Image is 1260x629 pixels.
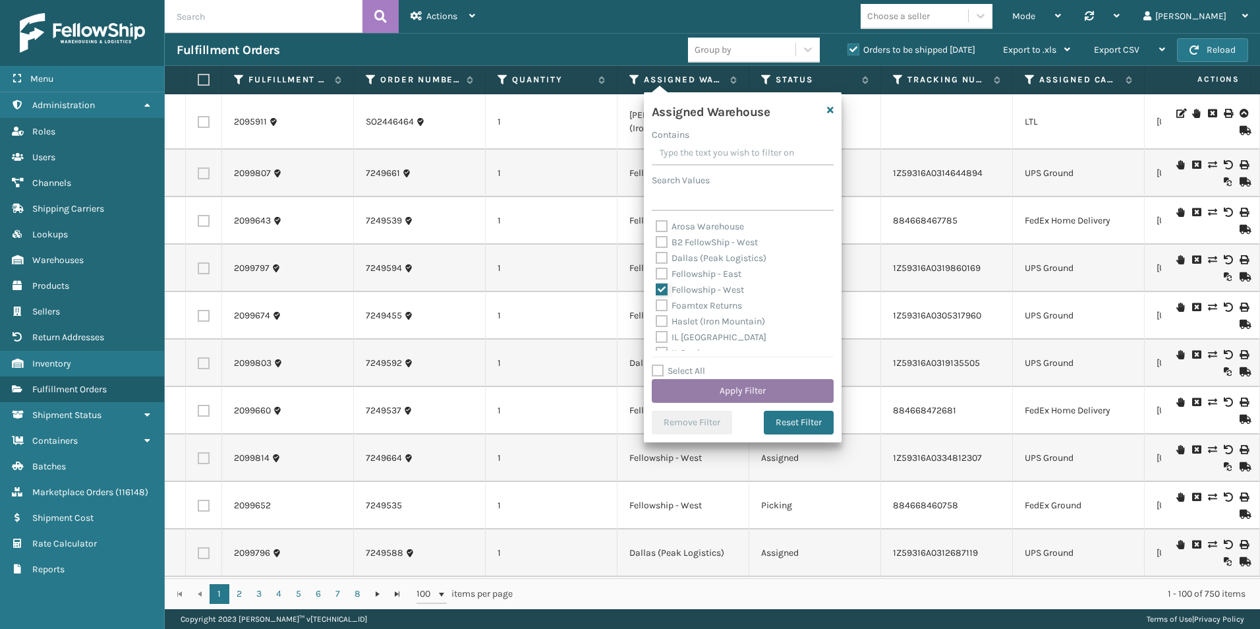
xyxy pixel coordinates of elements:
td: 1 [486,94,617,150]
i: Void Label [1224,350,1232,359]
a: 2099674 [234,309,270,322]
i: Change shipping [1208,540,1216,549]
td: FedEx Home Delivery [1013,197,1145,245]
td: 1 [486,529,617,577]
label: Search Values [652,173,710,187]
i: Print Label [1240,303,1247,312]
label: Fellowship - West [656,284,744,295]
i: Print Label [1240,160,1247,169]
i: Mark as Shipped [1240,177,1247,187]
i: On Hold [1176,445,1184,454]
div: Group by [695,43,731,57]
i: Void Label [1224,493,1232,502]
i: Print BOL [1224,109,1232,118]
a: 7249588 [366,547,403,560]
a: 7249539 [366,214,402,227]
td: UPS Ground [1013,434,1145,482]
td: UPS Ground [1013,150,1145,197]
i: Print Label [1240,540,1247,549]
i: Void Label [1224,540,1232,549]
span: ( 116148 ) [115,487,148,498]
a: 7 [328,584,348,604]
a: 5 [289,584,308,604]
a: 3 [249,584,269,604]
i: Reoptimize [1224,272,1232,282]
td: 1 [486,482,617,529]
span: Users [32,152,55,163]
i: Cancel Fulfillment Order [1192,350,1200,359]
i: Mark as Shipped [1240,510,1247,519]
span: Roles [32,126,55,137]
label: Assigned Warehouse [644,74,724,86]
a: 1Z59316A0334812307 [893,452,982,464]
i: Mark as Shipped [1240,415,1247,424]
td: Fellowship - West [617,434,749,482]
i: On Hold [1176,350,1184,359]
td: Assigned [749,577,881,624]
a: 884668472681 [893,405,956,416]
td: UPS Ground [1013,577,1145,624]
i: Print Label [1240,350,1247,359]
i: Mark as Shipped [1240,272,1247,282]
i: Print Label [1240,255,1247,264]
i: Void Label [1224,398,1232,407]
td: 1 [486,292,617,340]
a: Terms of Use [1147,614,1192,624]
label: Fellowship - East [656,268,741,280]
span: Shipment Cost [32,512,94,524]
a: 7249594 [366,262,402,275]
i: On Hold [1176,255,1184,264]
label: Status [776,74,855,86]
a: Privacy Policy [1194,614,1244,624]
td: 1 [486,150,617,197]
span: Mode [1012,11,1035,22]
span: Export to .xls [1003,44,1056,55]
a: Go to the last page [387,584,407,604]
a: 2099796 [234,547,270,560]
i: Change shipping [1208,303,1216,312]
span: 100 [416,587,436,601]
i: Change shipping [1208,160,1216,169]
td: 1 [486,340,617,387]
i: Cancel Fulfillment Order [1208,109,1216,118]
i: Mark as Shipped [1240,320,1247,329]
i: Cancel Fulfillment Order [1192,540,1200,549]
i: On Hold [1176,493,1184,502]
td: FedEx Home Delivery [1013,387,1145,434]
i: Cancel Fulfillment Order [1192,303,1200,312]
i: Mark as Shipped [1240,126,1247,135]
span: Go to the last page [392,589,403,599]
td: Fellowship - West [617,197,749,245]
label: Contains [652,128,689,142]
td: Fellowship - West [617,387,749,434]
div: Choose a seller [867,9,930,23]
a: 6 [308,584,328,604]
h3: Fulfillment Orders [177,42,279,58]
i: Reoptimize [1224,367,1232,376]
td: Dallas (Peak Logistics) [617,340,749,387]
a: 2 [229,584,249,604]
button: Apply Filter [652,379,834,403]
span: Batches [32,461,66,472]
i: Mark as Shipped [1240,225,1247,234]
a: 884668467785 [893,215,958,226]
i: Cancel Fulfillment Order [1192,255,1200,264]
a: 4 [269,584,289,604]
td: Fellowship - West [617,482,749,529]
div: | [1147,609,1244,629]
span: Channels [32,177,71,189]
a: 1Z59316A0312687119 [893,547,978,558]
a: 8 [348,584,368,604]
span: Actions [426,11,457,22]
i: Reoptimize [1224,557,1232,566]
button: Reload [1177,38,1248,62]
span: Fulfillment Orders [32,384,107,395]
label: IL Perris [656,347,704,359]
td: FedEx Ground [1013,482,1145,529]
i: Upload BOL [1240,109,1247,118]
span: Administration [32,100,95,111]
i: Cancel Fulfillment Order [1192,398,1200,407]
i: Cancel Fulfillment Order [1192,208,1200,217]
i: Print Label [1240,398,1247,407]
i: On Hold [1176,398,1184,407]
